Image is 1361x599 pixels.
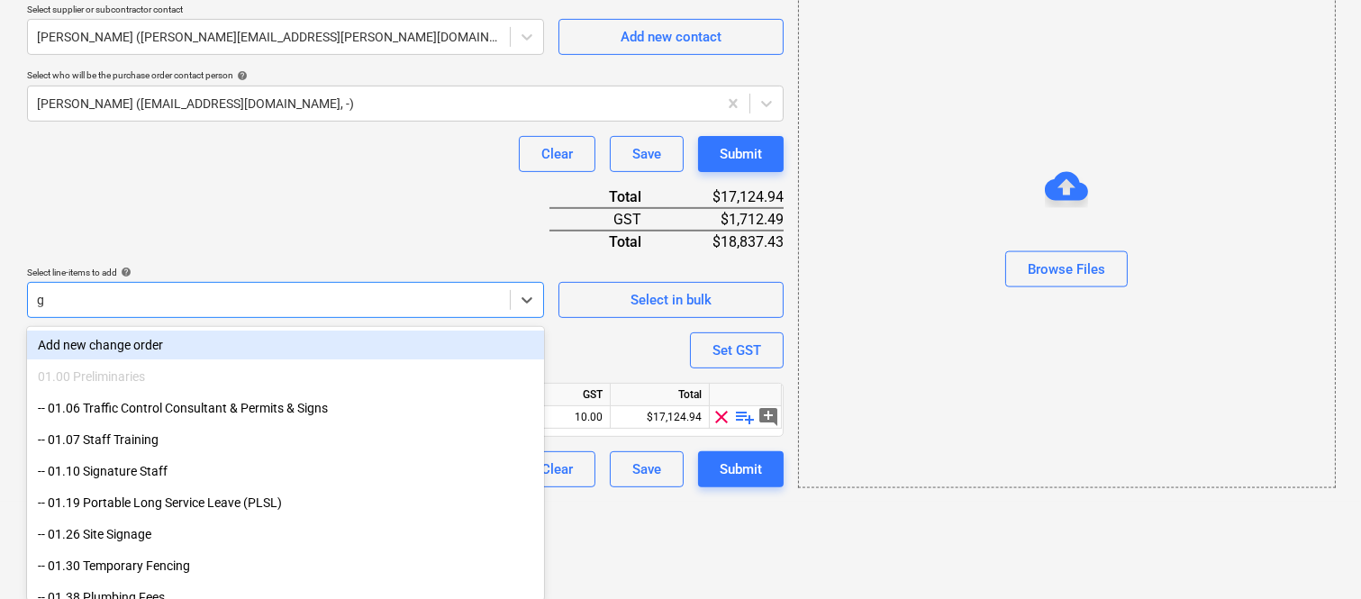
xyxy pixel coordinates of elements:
div: -- 01.26 Site Signage [27,520,544,549]
button: Clear [519,136,595,172]
button: Save [610,136,684,172]
div: Clear [541,458,573,481]
div: Select who will be the purchase order contact person [27,69,784,81]
div: 10.00 [546,406,603,429]
button: Clear [519,451,595,487]
div: $17,124.94 [611,406,710,429]
div: GST [539,384,611,406]
div: Save [632,458,661,481]
div: Total [549,186,670,208]
div: Total [549,231,670,252]
div: Save [632,142,661,166]
button: Set GST [690,332,784,368]
div: $17,124.94 [670,186,784,208]
div: Submit [720,142,762,166]
div: -- 01.19 Portable Long Service Leave (PLSL) [27,488,544,517]
div: $1,712.49 [670,208,784,231]
div: Add new contact [621,25,721,49]
span: clear [712,406,733,428]
div: $18,837.43 [670,231,784,252]
button: Submit [698,451,784,487]
div: -- 01.07 Staff Training [27,425,544,454]
div: 01.00 Preliminaries [27,362,544,391]
p: Select supplier or subcontractor contact [27,4,544,19]
button: Save [610,451,684,487]
div: Select line-items to add [27,267,544,278]
div: Total [611,384,710,406]
button: Select in bulk [558,282,784,318]
iframe: Chat Widget [1271,513,1361,599]
button: Add new contact [558,19,784,55]
div: Submit [720,458,762,481]
div: Select in bulk [631,288,712,312]
div: GST [549,208,670,231]
span: help [117,267,132,277]
button: Submit [698,136,784,172]
span: help [233,70,248,81]
div: -- 01.10 Signature Staff [27,457,544,486]
button: Browse Files [1005,251,1128,287]
span: add_comment [758,406,780,428]
div: Browse Files [1028,258,1105,281]
span: playlist_add [735,406,757,428]
div: Set GST [712,339,761,362]
div: -- 01.30 Temporary Fencing [27,551,544,580]
div: Add new change order [27,331,544,359]
div: Clear [541,142,573,166]
div: -- 01.06 Traffic Control Consultant & Permits & Signs [27,394,544,422]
